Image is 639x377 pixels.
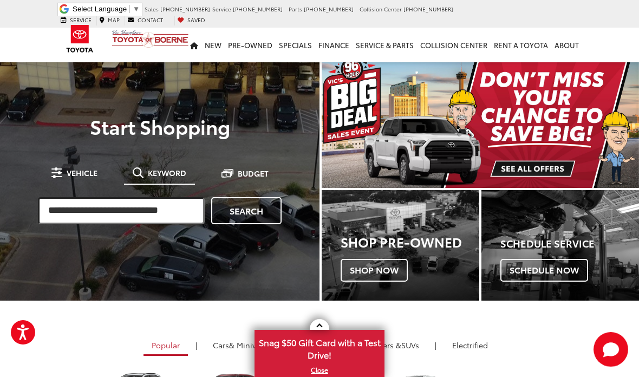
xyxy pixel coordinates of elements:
li: | [432,340,439,350]
a: SUVs [345,336,427,354]
img: Vic Vaughan Toyota of Boerne [112,29,189,48]
span: [PHONE_NUMBER] [233,5,283,13]
a: Finance [315,28,353,62]
a: Schedule Service Schedule Now [481,190,639,301]
a: Contact [125,16,166,25]
a: Electrified [444,336,496,354]
a: Collision Center [417,28,491,62]
span: [PHONE_NUMBER] [304,5,354,13]
a: Popular [144,336,188,356]
div: Toyota [481,190,639,301]
a: Home [187,28,201,62]
span: ▼ [133,5,140,13]
span: Vehicle [67,169,97,177]
span: Collision Center [360,5,402,13]
span: Budget [238,170,269,177]
img: Big Deal Sales Event [322,54,639,188]
span: Snag $50 Gift Card with a Test Drive! [256,331,383,364]
span: Select Language [73,5,127,13]
svg: Start Chat [594,332,628,367]
a: Pre-Owned [225,28,276,62]
section: Carousel section with vehicle pictures - may contain disclaimers. [322,54,639,188]
span: Parts [289,5,302,13]
button: Toggle Chat Window [594,332,628,367]
div: carousel slide number 1 of 1 [322,54,639,188]
span: Contact [138,16,163,24]
a: Service & Parts: Opens in a new tab [353,28,417,62]
h4: Schedule Service [500,238,639,249]
li: | [193,340,200,350]
p: Start Shopping [23,115,297,137]
a: Rent a Toyota [491,28,551,62]
span: Saved [187,16,205,24]
span: Service [70,16,92,24]
h3: Shop Pre-Owned [341,235,479,249]
span: ​ [129,5,130,13]
a: Service [58,16,94,25]
span: & Minivan [229,340,265,350]
a: Specials [276,28,315,62]
span: Sales [145,5,159,13]
span: Map [108,16,120,24]
span: Shop Now [341,259,408,282]
span: Schedule Now [500,259,588,282]
a: Cars [205,336,273,354]
span: Keyword [148,169,186,177]
span: [PHONE_NUMBER] [160,5,210,13]
img: Toyota [60,21,100,56]
a: My Saved Vehicles [174,16,208,25]
a: About [551,28,582,62]
span: [PHONE_NUMBER] [403,5,453,13]
a: Shop Pre-Owned Shop Now [322,190,479,301]
a: Search [211,197,282,224]
a: Select Language​ [73,5,140,13]
span: Service [212,5,231,13]
a: Map [96,16,122,25]
a: New [201,28,225,62]
div: Toyota [322,190,479,301]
